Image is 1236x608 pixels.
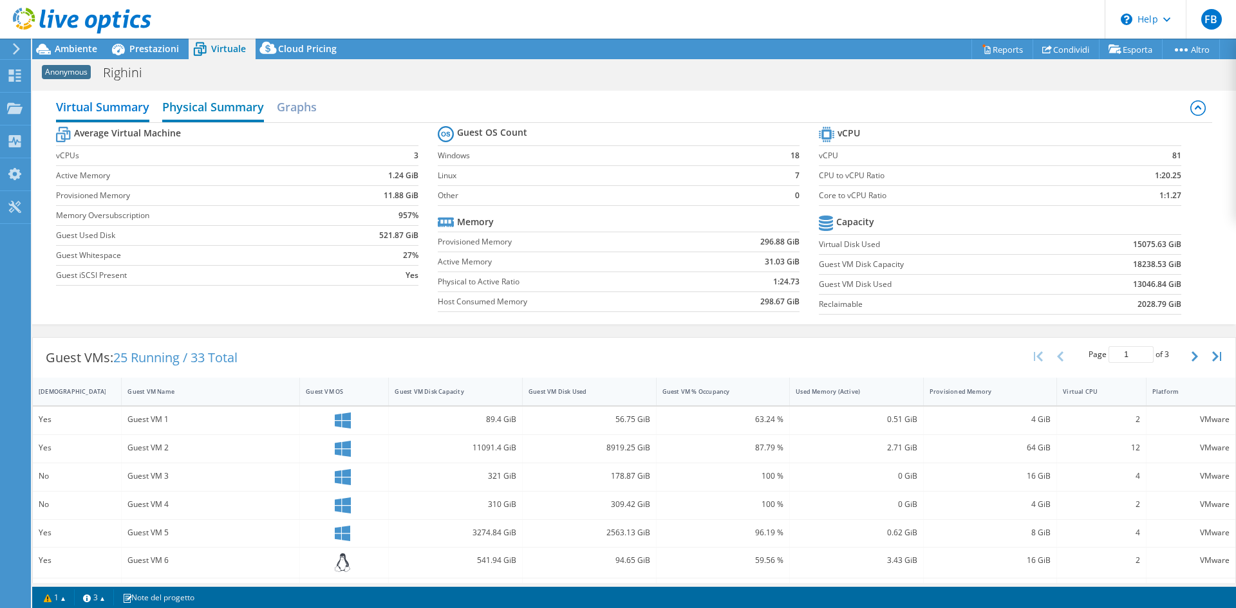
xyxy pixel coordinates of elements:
div: 16 GiB [930,469,1051,483]
div: 64 GiB [930,441,1051,455]
h1: Righini [97,66,162,80]
div: 89.4 GiB [395,412,516,427]
div: No [39,497,115,511]
div: Platform [1152,387,1214,396]
a: Reports [971,39,1033,59]
div: 59.56 % [662,553,784,567]
div: 8 GiB [930,526,1051,540]
b: 1:20.25 [1155,169,1181,182]
span: Cloud Pricing [278,42,337,55]
label: Other [438,189,767,202]
b: 11.88 GiB [384,189,418,202]
b: 31.03 GiB [765,255,800,268]
h2: Physical Summary [162,94,264,122]
a: 1 [35,589,75,605]
b: 296.88 GiB [760,235,800,248]
div: 2.71 GiB [796,441,917,455]
div: 8919.25 GiB [529,441,650,455]
b: 521.87 GiB [379,229,418,242]
div: 100 % [662,497,784,511]
b: 1:24.73 [773,275,800,288]
label: Active Memory [56,169,332,182]
b: 3 [414,149,418,162]
label: Memory Oversubscription [56,209,332,222]
div: Guest VM Name [127,387,278,396]
div: 4 GiB [930,412,1051,427]
label: Guest iSCSI Present [56,269,332,282]
h2: Virtual Summary [56,94,149,122]
label: Active Memory [438,255,695,268]
div: 310 GiB [395,497,516,511]
input: jump to page [1109,346,1154,363]
span: 3 [1165,349,1169,360]
span: Ambiente [55,42,97,55]
a: Altro [1162,39,1220,59]
div: Guest VM 6 [127,553,294,567]
span: Prestazioni [129,42,179,55]
div: 2 [1063,412,1139,427]
div: Guest VM 1 [127,412,294,427]
b: Guest OS Count [457,126,527,139]
div: VMware [1152,497,1230,511]
div: Used Memory (Active) [796,387,902,396]
label: Host Consumed Memory [438,295,695,308]
b: Yes [406,269,418,282]
div: Yes [39,553,115,567]
div: 2563.13 GiB [529,526,650,540]
b: 0 [795,189,800,202]
div: Provisioned Memory [930,387,1036,396]
span: FB [1201,9,1222,30]
div: 2 [1063,497,1139,511]
div: Guest VM % Occupancy [662,387,769,396]
label: vCPU [819,149,1086,162]
label: Guest VM Disk Capacity [819,258,1056,271]
div: [DEMOGRAPHIC_DATA] [39,387,100,396]
span: Page of [1089,346,1169,363]
b: 18238.53 GiB [1133,258,1181,271]
a: 3 [74,589,114,605]
span: Virtuale [211,42,246,55]
b: Capacity [836,216,874,228]
label: CPU to vCPU Ratio [819,169,1086,182]
a: Note del progetto [113,589,203,605]
div: 87.79 % [662,441,784,455]
div: 11091.4 GiB [395,441,516,455]
div: Guest VM 4 [127,497,294,511]
div: 0 GiB [796,469,917,483]
a: Condividi [1033,39,1100,59]
b: 27% [403,249,418,262]
div: 178.87 GiB [529,469,650,483]
div: No [39,469,115,483]
div: Guest VMs: [33,338,250,378]
b: 18 [791,149,800,162]
b: 7 [795,169,800,182]
div: Guest VM 3 [127,469,294,483]
label: Windows [438,149,767,162]
div: VMware [1152,526,1230,540]
label: vCPUs [56,149,332,162]
div: VMware [1152,469,1230,483]
div: 56.75 GiB [529,412,650,427]
div: 4 [1063,469,1139,483]
div: 4 GiB [930,497,1051,511]
b: 13046.84 GiB [1133,278,1181,291]
div: 0.62 GiB [796,526,917,540]
b: 298.67 GiB [760,295,800,308]
h2: Graphs [277,94,317,120]
b: 81 [1172,149,1181,162]
svg: \n [1121,14,1132,25]
div: 100 % [662,469,784,483]
label: Provisioned Memory [438,235,695,248]
div: 0 GiB [796,497,917,511]
div: 0.51 GiB [796,412,917,427]
div: Guest VM Disk Capacity [395,387,501,396]
b: 2028.79 GiB [1138,298,1181,311]
div: 96.19 % [662,526,784,540]
div: 94.65 GiB [529,553,650,567]
b: 957% [398,209,418,222]
div: 16 GiB [930,553,1051,567]
b: Average Virtual Machine [74,127,181,140]
div: 309.42 GiB [529,497,650,511]
b: 15075.63 GiB [1133,238,1181,251]
div: 63.24 % [662,412,784,427]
